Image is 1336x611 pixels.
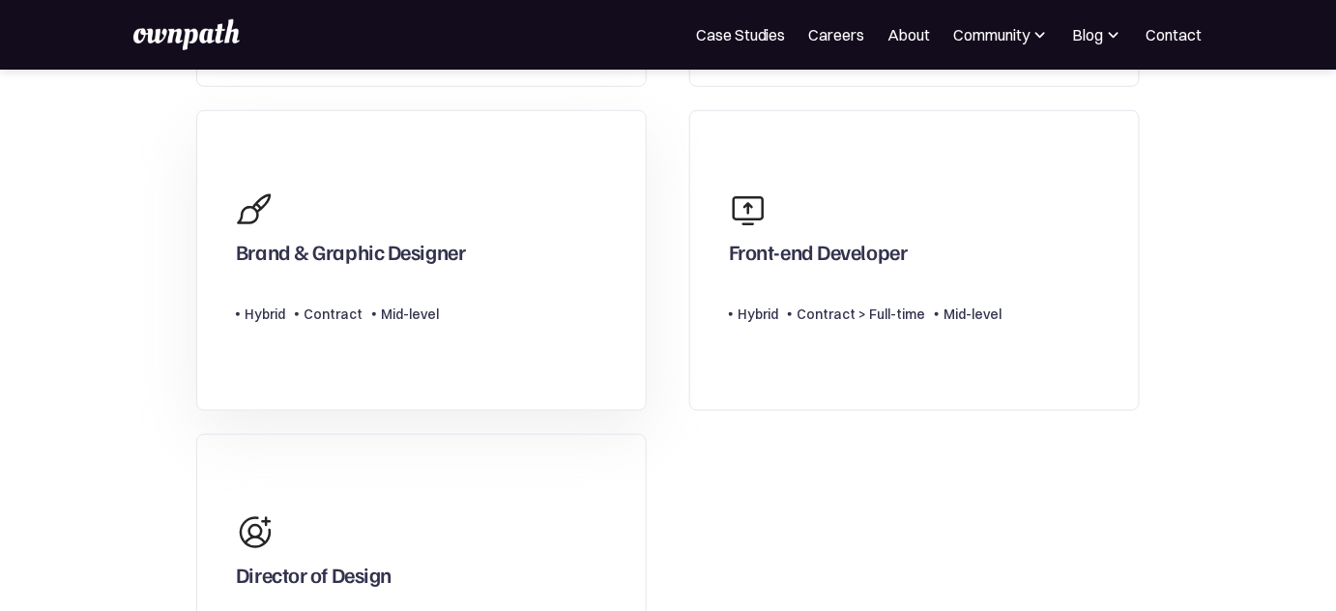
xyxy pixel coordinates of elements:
div: Mid-level [381,303,439,326]
a: Case Studies [696,23,786,46]
div: Community [954,23,1031,46]
a: Contact [1147,23,1203,46]
div: Community [954,23,1050,46]
a: Brand & Graphic DesignerHybridContractMid-level [196,110,647,411]
div: Contract [304,303,363,326]
div: Front-end Developer [729,239,908,274]
div: Hybrid [245,303,285,326]
a: Front-end DeveloperHybridContract > Full-timeMid-level [689,110,1140,411]
div: Mid-level [944,303,1002,326]
div: Contract > Full-time [797,303,925,326]
div: Director of Design [236,562,392,596]
div: Brand & Graphic Designer [236,239,465,274]
div: Blog [1073,23,1104,46]
div: Hybrid [738,303,778,326]
a: Careers [809,23,865,46]
div: Blog [1073,23,1123,46]
a: About [888,23,931,46]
